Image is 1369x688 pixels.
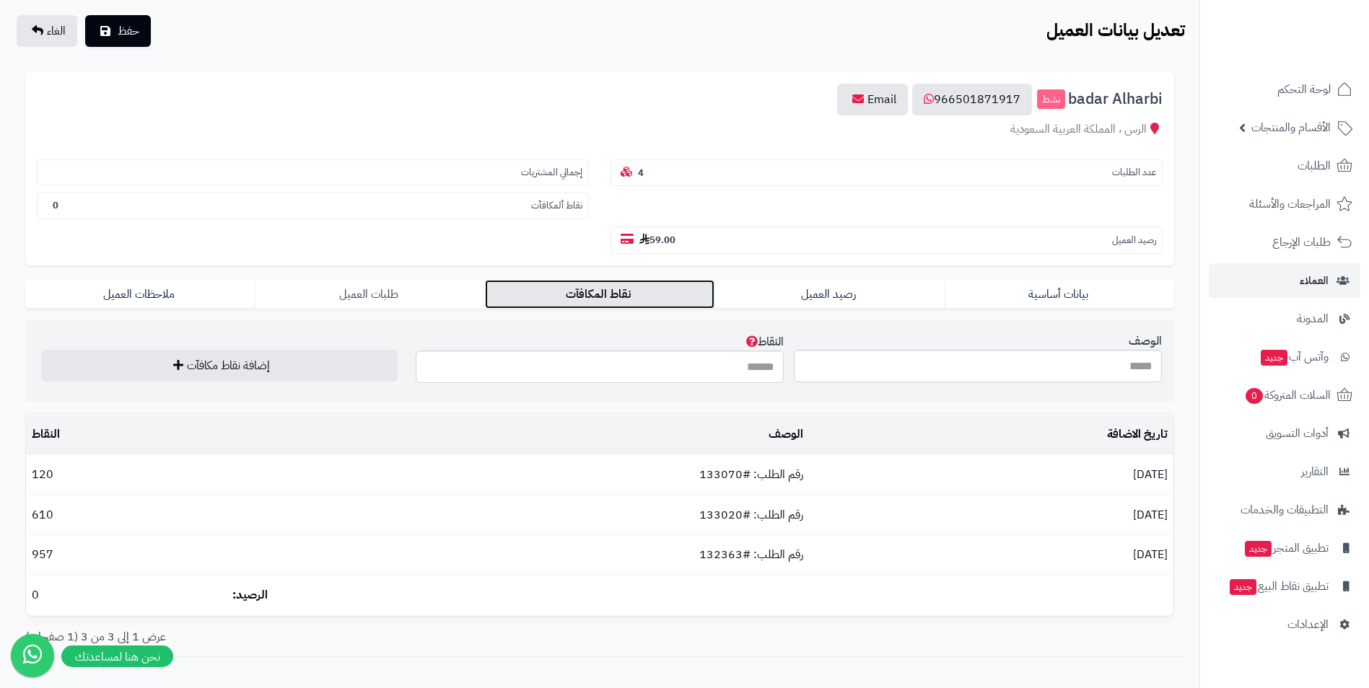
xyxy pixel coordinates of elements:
button: حفظ [85,15,151,47]
a: الغاء [17,15,77,47]
td: رقم الطلب: #133020 [227,495,810,535]
td: 957 [26,535,227,575]
span: وآتس آب [1259,347,1329,367]
span: جديد [1261,350,1287,366]
small: عدد الطلبات [1112,166,1156,180]
span: 0 [1246,388,1263,404]
td: تاريخ الاضافة [809,415,1173,454]
span: طلبات الإرجاع [1272,232,1331,252]
td: [DATE] [809,455,1173,495]
div: عرض 1 إلى 3 من 3 (1 صفحات) [14,629,600,645]
b: 0 [53,198,58,212]
span: الإعدادات [1287,614,1329,635]
a: العملاء [1209,263,1360,298]
span: التقارير [1301,462,1329,482]
span: الطلبات [1298,156,1331,176]
span: المراجعات والأسئلة [1249,194,1331,214]
td: رقم الطلب: #132363 [227,535,810,575]
button: إضافة نقاط مكافآت [41,350,398,382]
a: Email [837,84,908,115]
a: لوحة التحكم [1209,72,1360,107]
span: التطبيقات والخدمات [1241,500,1329,520]
small: إجمالي المشتريات [521,166,582,180]
b: تعديل بيانات العميل [1046,17,1185,43]
span: لوحة التحكم [1277,79,1331,100]
a: تطبيق نقاط البيعجديد [1209,569,1360,604]
a: الإعدادات [1209,607,1360,642]
td: [DATE] [809,495,1173,535]
a: المراجعات والأسئلة [1209,187,1360,221]
a: أدوات التسويق [1209,416,1360,451]
a: الطلبات [1209,149,1360,183]
span: الأقسام والمنتجات [1251,118,1331,138]
a: ملاحظات العميل [25,280,255,309]
span: أدوات التسويق [1266,423,1329,444]
td: النقاط [26,415,227,454]
td: [DATE] [809,535,1173,575]
small: رصيد العميل [1112,234,1156,247]
a: وآتس آبجديد [1209,340,1360,374]
td: 610 [26,495,227,535]
div: الرس ، المملكة العربية السعودية [37,121,1163,138]
img: logo-2.png [1271,40,1355,71]
a: طلبات الإرجاع [1209,225,1360,260]
a: نقاط المكافآت [485,280,714,309]
a: التقارير [1209,454,1360,489]
small: نشط [1037,89,1065,110]
span: النقاط [743,333,784,350]
td: 0 [26,575,227,615]
a: السلات المتروكة0 [1209,378,1360,413]
span: تطبيق نقاط البيع [1228,576,1329,596]
a: 966501871917 [912,84,1032,115]
label: الوصف [1129,327,1162,350]
span: جديد [1230,579,1256,595]
b: 59.00 [639,233,675,247]
td: رقم الطلب: #133070 [227,455,810,495]
a: رصيد العميل [714,280,944,309]
span: جديد [1245,541,1272,557]
td: الوصف [227,415,810,454]
a: بيانات أساسية [945,280,1174,309]
a: التطبيقات والخدمات [1209,493,1360,527]
span: العملاء [1300,270,1329,291]
td: 120 [26,455,227,495]
span: المدونة [1297,309,1329,329]
span: تطبيق المتجر [1243,538,1329,558]
a: المدونة [1209,301,1360,336]
a: تطبيق المتجرجديد [1209,531,1360,565]
b: الرصيد: [232,586,268,604]
span: السلات المتروكة [1244,385,1331,405]
b: 4 [638,166,644,180]
span: الغاء [47,22,66,40]
a: طلبات العميل [255,280,484,309]
small: نقاط ألمكافآت [531,199,582,213]
span: badar Alharbi [1068,91,1163,107]
span: حفظ [118,22,139,40]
